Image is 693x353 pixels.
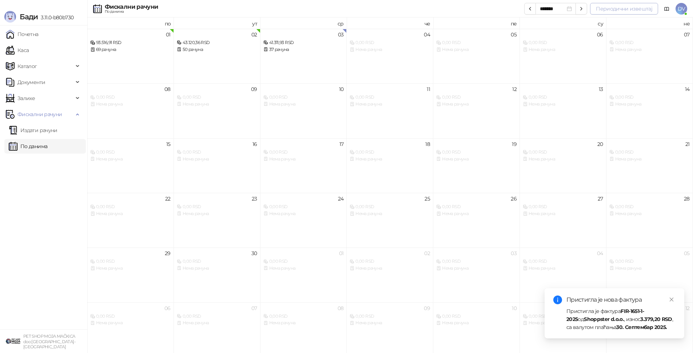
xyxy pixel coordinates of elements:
[684,32,690,37] div: 07
[553,296,562,304] span: info-circle
[166,142,171,147] div: 15
[339,142,344,147] div: 17
[339,251,344,256] div: 01
[263,265,344,272] div: Нема рачуна
[425,142,430,147] div: 18
[436,39,517,46] div: 0,00 RSD
[251,32,257,37] div: 02
[347,138,433,193] td: 2025-09-18
[669,297,674,302] span: close
[20,12,38,21] span: Бади
[599,87,603,92] div: 13
[436,46,517,53] div: Нема рачуна
[436,210,517,217] div: Нема рачуна
[685,306,690,311] div: 12
[347,17,433,29] th: че
[17,75,45,90] span: Документи
[436,94,517,101] div: 0,00 RSD
[590,3,658,15] button: Периодични извештај
[523,156,603,163] div: Нема рачуна
[174,17,260,29] th: ут
[511,32,517,37] div: 05
[520,29,606,83] td: 2025-09-06
[338,32,344,37] div: 03
[606,138,693,193] td: 2025-09-21
[520,193,606,247] td: 2025-09-27
[90,94,171,101] div: 0,00 RSD
[165,251,171,256] div: 29
[23,334,75,349] small: PET SHOP MOJA MAČKICA doo [GEOGRAPHIC_DATA]-[GEOGRAPHIC_DATA]
[263,156,344,163] div: Нема рачуна
[523,320,603,326] div: Нема рачуна
[90,156,171,163] div: Нема рачуна
[523,149,603,156] div: 0,00 RSD
[511,196,517,201] div: 26
[350,149,430,156] div: 0,00 RSD
[90,320,171,326] div: Нема рачуна
[174,29,260,83] td: 2025-09-02
[523,210,603,217] div: Нема рачуна
[177,265,257,272] div: Нема рачуна
[350,265,430,272] div: Нема рачуна
[263,101,344,108] div: Нема рачуна
[609,258,690,265] div: 0,00 RSD
[436,265,517,272] div: Нема рачуна
[87,247,174,302] td: 2025-09-29
[90,313,171,320] div: 0,00 RSD
[566,296,676,304] div: Пристигла је нова фактура
[177,94,257,101] div: 0,00 RSD
[520,17,606,29] th: су
[436,320,517,326] div: Нема рачуна
[350,101,430,108] div: Нема рачуна
[87,17,174,29] th: по
[424,306,430,311] div: 09
[523,313,603,320] div: 0,00 RSD
[87,193,174,247] td: 2025-09-22
[350,313,430,320] div: 0,00 RSD
[177,101,257,108] div: Нема рачуна
[436,203,517,210] div: 0,00 RSD
[174,138,260,193] td: 2025-09-16
[38,14,73,21] span: 3.11.0-b80b730
[177,320,257,326] div: Нема рачуна
[609,39,690,46] div: 0,00 RSD
[263,203,344,210] div: 0,00 RSD
[676,3,687,15] span: DV
[436,149,517,156] div: 0,00 RSD
[684,196,690,201] div: 28
[347,247,433,302] td: 2025-10-02
[597,251,603,256] div: 04
[523,203,603,210] div: 0,00 RSD
[6,27,39,41] a: Почетна
[17,107,62,122] span: Фискални рачуни
[350,39,430,46] div: 0,00 RSD
[566,307,676,331] div: Пристигла је фактура од , износ , са валутом плаћања
[685,87,690,92] div: 14
[90,258,171,265] div: 0,00 RSD
[640,316,672,322] strong: 3.379,20 RSD
[520,247,606,302] td: 2025-10-04
[251,251,257,256] div: 30
[339,87,344,92] div: 10
[350,210,430,217] div: Нема рачуна
[436,258,517,265] div: 0,00 RSD
[436,101,517,108] div: Нема рачуна
[347,193,433,247] td: 2025-09-25
[523,39,603,46] div: 0,00 RSD
[609,101,690,108] div: Нема рачуна
[177,156,257,163] div: Нема рачуна
[597,142,603,147] div: 20
[436,313,517,320] div: 0,00 RSD
[177,210,257,217] div: Нема рачуна
[177,46,257,53] div: 50 рачуна
[251,87,257,92] div: 09
[90,46,171,53] div: 69 рачуна
[350,156,430,163] div: Нема рачуна
[90,101,171,108] div: Нема рачуна
[511,251,517,256] div: 03
[177,258,257,265] div: 0,00 RSD
[90,265,171,272] div: Нема рачуна
[512,142,517,147] div: 19
[424,251,430,256] div: 02
[512,87,517,92] div: 12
